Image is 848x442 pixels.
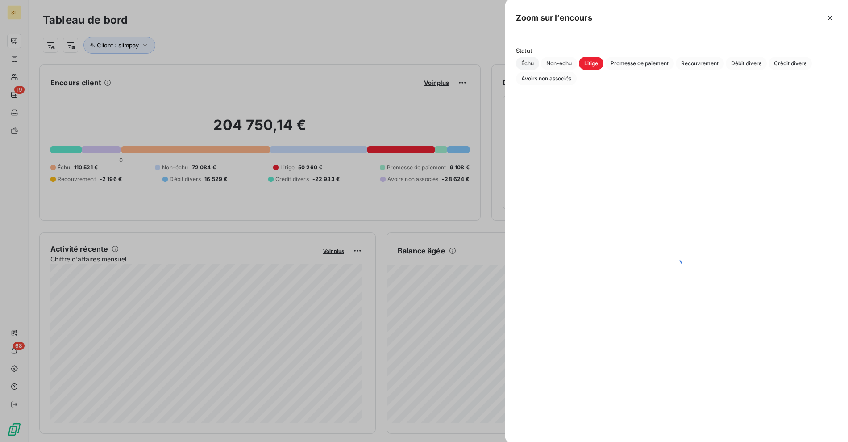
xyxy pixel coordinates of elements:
[818,412,839,433] iframe: Intercom live chat
[579,57,603,70] button: Litige
[541,57,577,70] button: Non-échu
[516,47,837,54] span: Statut
[676,57,724,70] button: Recouvrement
[605,57,674,70] button: Promesse de paiement
[516,72,577,85] button: Avoirs non associés
[726,57,767,70] button: Débit divers
[516,12,592,24] h5: Zoom sur l’encours
[769,57,812,70] button: Crédit divers
[516,57,539,70] button: Échu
